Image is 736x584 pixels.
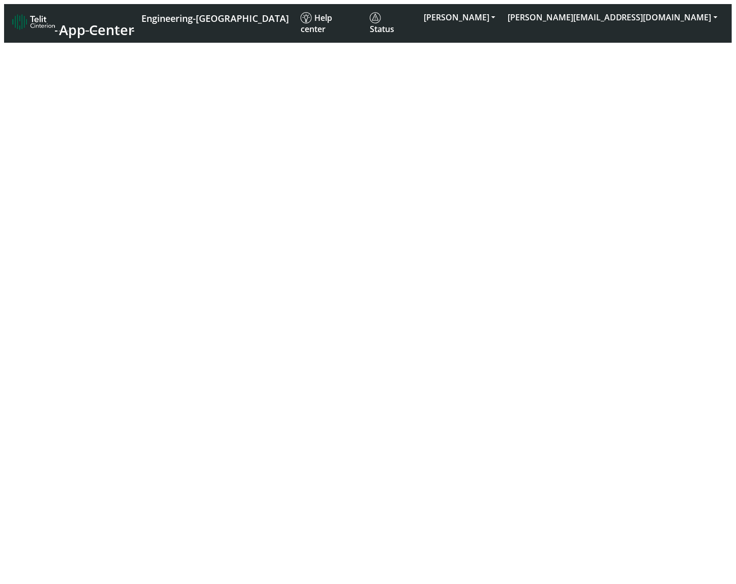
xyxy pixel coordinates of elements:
[141,8,288,27] a: Your current platform instance
[366,8,418,39] a: Status
[59,20,134,39] span: App Center
[370,12,394,35] span: Status
[418,8,502,26] button: [PERSON_NAME]
[301,12,332,35] span: Help center
[370,12,381,23] img: status.svg
[12,14,55,30] img: logo-telit-cinterion-gw-new.png
[12,11,133,36] a: App Center
[502,8,724,26] button: [PERSON_NAME][EMAIL_ADDRESS][DOMAIN_NAME]
[297,8,366,39] a: Help center
[141,12,289,24] span: Engineering-[GEOGRAPHIC_DATA]
[301,12,312,23] img: knowledge.svg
